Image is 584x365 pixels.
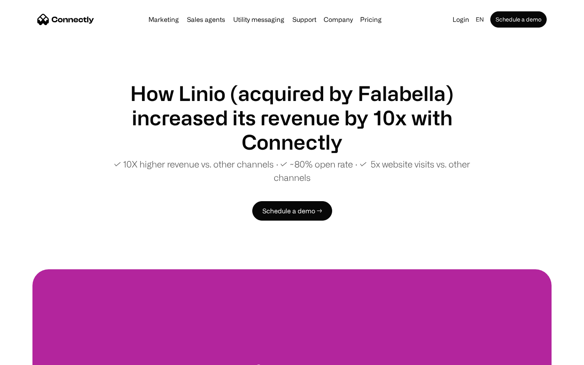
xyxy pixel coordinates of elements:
[449,14,472,25] a: Login
[184,16,228,23] a: Sales agents
[8,350,49,362] aside: Language selected: English
[321,14,355,25] div: Company
[472,14,489,25] div: en
[324,14,353,25] div: Company
[97,81,487,154] h1: How Linio (acquired by Falabella) increased its revenue by 10x with Connectly
[252,201,332,221] a: Schedule a demo →
[476,14,484,25] div: en
[16,351,49,362] ul: Language list
[145,16,182,23] a: Marketing
[289,16,320,23] a: Support
[230,16,288,23] a: Utility messaging
[97,157,487,184] p: ✓ 10X higher revenue vs. other channels ∙ ✓ ~80% open rate ∙ ✓ 5x website visits vs. other channels
[490,11,547,28] a: Schedule a demo
[37,13,94,26] a: home
[357,16,385,23] a: Pricing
